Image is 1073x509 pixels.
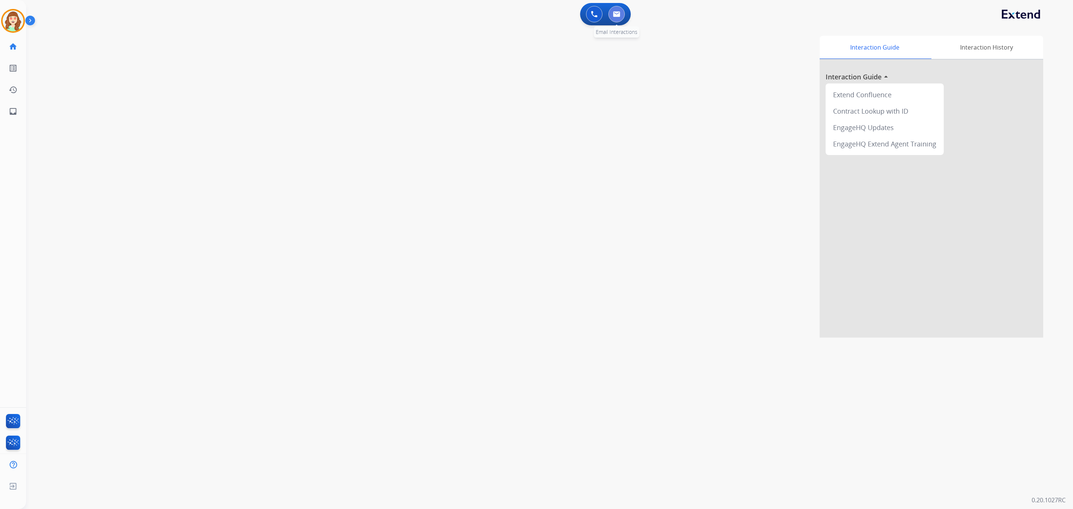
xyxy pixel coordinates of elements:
div: Extend Confluence [829,86,941,103]
img: avatar [3,10,23,31]
span: Email Interactions [596,28,637,35]
div: Contract Lookup with ID [829,103,941,119]
mat-icon: home [9,42,18,51]
div: EngageHQ Updates [829,119,941,136]
div: Interaction Guide [820,36,930,59]
div: EngageHQ Extend Agent Training [829,136,941,152]
div: Interaction History [930,36,1043,59]
p: 0.20.1027RC [1032,496,1066,505]
mat-icon: list_alt [9,64,18,73]
mat-icon: inbox [9,107,18,116]
mat-icon: history [9,85,18,94]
